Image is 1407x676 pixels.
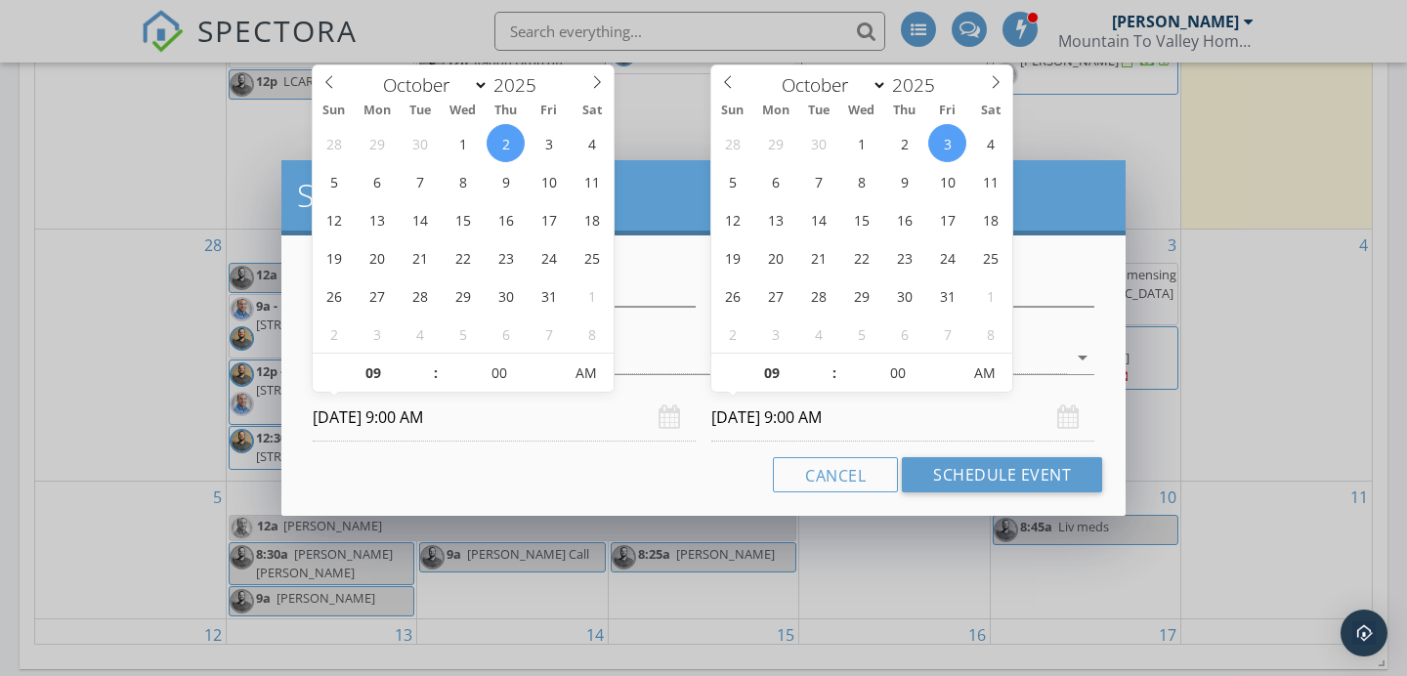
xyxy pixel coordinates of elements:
span: Wed [442,105,485,117]
span: October 27, 2025 [756,276,794,315]
span: October 26, 2025 [315,276,353,315]
input: Year [887,72,952,98]
span: Sat [969,105,1012,117]
span: Mon [356,105,399,117]
i: arrow_drop_down [1071,346,1094,369]
span: October 7, 2025 [401,162,439,200]
span: October 5, 2025 [713,162,751,200]
span: November 3, 2025 [756,315,794,353]
span: October 28, 2025 [401,276,439,315]
span: Thu [883,105,926,117]
span: October 26, 2025 [713,276,751,315]
span: October 29, 2025 [842,276,880,315]
span: September 29, 2025 [358,124,396,162]
span: October 2, 2025 [487,124,525,162]
span: October 4, 2025 [573,124,611,162]
div: Open Intercom Messenger [1341,610,1387,656]
span: September 30, 2025 [401,124,439,162]
span: October 15, 2025 [842,200,880,238]
span: October 10, 2025 [530,162,568,200]
span: Sun [711,105,754,117]
span: October 17, 2025 [530,200,568,238]
span: October 1, 2025 [842,124,880,162]
span: November 1, 2025 [971,276,1009,315]
span: October 17, 2025 [928,200,966,238]
span: October 31, 2025 [928,276,966,315]
span: October 22, 2025 [444,238,482,276]
span: October 9, 2025 [885,162,923,200]
span: Thu [485,105,528,117]
span: October 22, 2025 [842,238,880,276]
span: October 24, 2025 [530,238,568,276]
span: October 3, 2025 [530,124,568,162]
span: October 8, 2025 [444,162,482,200]
span: October 16, 2025 [487,200,525,238]
span: October 23, 2025 [487,238,525,276]
span: October 30, 2025 [885,276,923,315]
span: October 28, 2025 [799,276,837,315]
span: November 2, 2025 [315,315,353,353]
span: October 1, 2025 [444,124,482,162]
span: October 23, 2025 [885,238,923,276]
span: Sat [571,105,614,117]
span: November 4, 2025 [401,315,439,353]
span: November 5, 2025 [444,315,482,353]
span: October 5, 2025 [315,162,353,200]
span: November 8, 2025 [573,315,611,353]
span: November 2, 2025 [713,315,751,353]
span: : [831,354,837,393]
h2: Schedule Event [297,176,1110,215]
span: Click to toggle [958,354,1011,393]
span: Fri [926,105,969,117]
span: November 4, 2025 [799,315,837,353]
span: November 5, 2025 [842,315,880,353]
span: September 30, 2025 [799,124,837,162]
span: November 3, 2025 [358,315,396,353]
span: Sun [313,105,356,117]
button: Schedule Event [902,457,1102,492]
span: October 13, 2025 [358,200,396,238]
span: November 8, 2025 [971,315,1009,353]
input: Select date [711,394,1094,442]
span: October 6, 2025 [358,162,396,200]
span: October 18, 2025 [573,200,611,238]
span: October 14, 2025 [799,200,837,238]
span: September 28, 2025 [315,124,353,162]
span: October 13, 2025 [756,200,794,238]
span: October 20, 2025 [756,238,794,276]
span: Fri [528,105,571,117]
span: November 1, 2025 [573,276,611,315]
span: Click to toggle [559,354,613,393]
input: Year [489,72,553,98]
span: October 3, 2025 [928,124,966,162]
span: October 30, 2025 [487,276,525,315]
span: October 19, 2025 [713,238,751,276]
span: October 15, 2025 [444,200,482,238]
span: October 20, 2025 [358,238,396,276]
span: October 11, 2025 [573,162,611,200]
span: November 7, 2025 [928,315,966,353]
span: October 11, 2025 [971,162,1009,200]
span: : [433,354,439,393]
span: October 21, 2025 [401,238,439,276]
input: Select date [313,394,696,442]
span: October 4, 2025 [971,124,1009,162]
span: October 25, 2025 [971,238,1009,276]
button: Cancel [773,457,898,492]
span: October 7, 2025 [799,162,837,200]
span: October 8, 2025 [842,162,880,200]
span: October 31, 2025 [530,276,568,315]
span: October 6, 2025 [756,162,794,200]
span: October 25, 2025 [573,238,611,276]
span: September 28, 2025 [713,124,751,162]
span: October 12, 2025 [713,200,751,238]
span: October 18, 2025 [971,200,1009,238]
span: Mon [754,105,797,117]
span: November 7, 2025 [530,315,568,353]
span: October 29, 2025 [444,276,482,315]
span: September 29, 2025 [756,124,794,162]
span: October 14, 2025 [401,200,439,238]
span: November 6, 2025 [487,315,525,353]
span: October 9, 2025 [487,162,525,200]
span: October 10, 2025 [928,162,966,200]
